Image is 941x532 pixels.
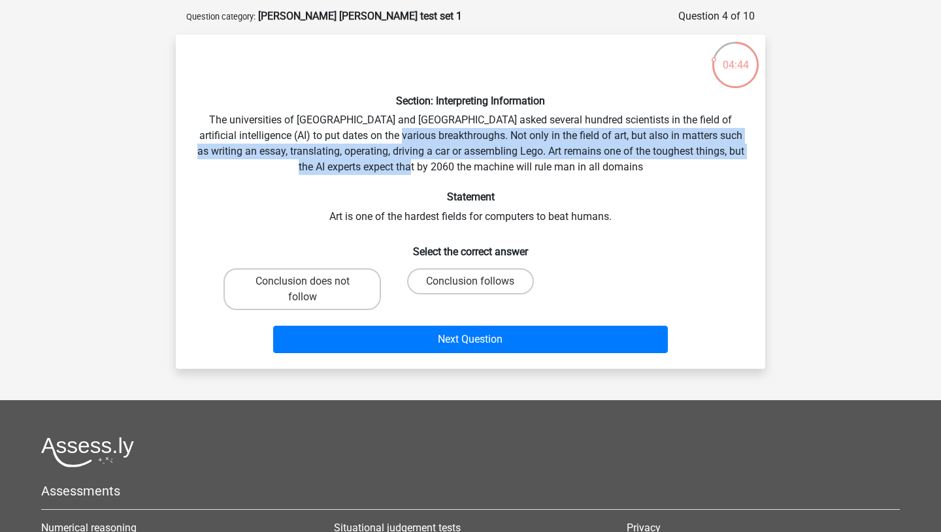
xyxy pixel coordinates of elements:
h6: Statement [197,191,744,203]
h5: Assessments [41,483,900,499]
strong: [PERSON_NAME] [PERSON_NAME] test set 1 [258,10,462,22]
button: Next Question [273,326,669,353]
img: Assessly logo [41,437,134,467]
div: Question 4 of 10 [678,8,755,24]
div: 04:44 [711,40,760,73]
small: Question category: [186,12,256,22]
h6: Section: Interpreting Information [197,95,744,107]
label: Conclusion does not follow [223,268,381,310]
div: The universities of [GEOGRAPHIC_DATA] and [GEOGRAPHIC_DATA] asked several hundred scientists in t... [181,45,760,358]
h6: Select the correct answer [197,235,744,258]
label: Conclusion follows [407,268,533,294]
